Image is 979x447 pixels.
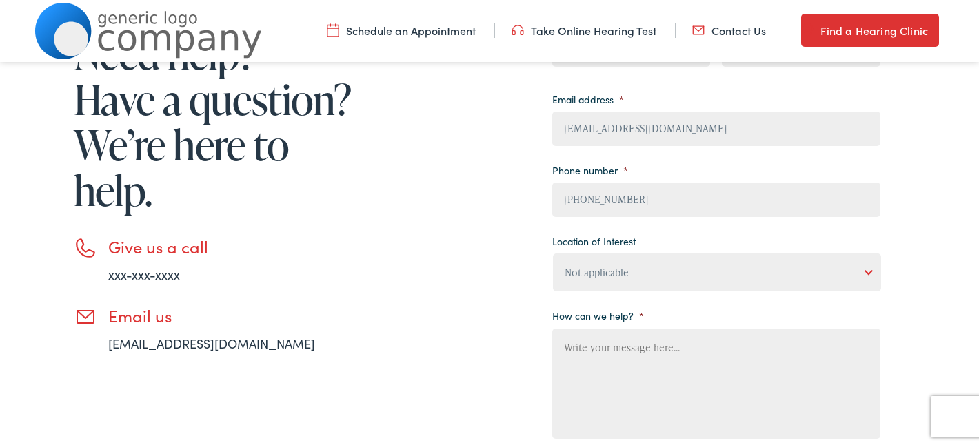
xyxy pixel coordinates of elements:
label: Email address [552,93,624,105]
label: Phone number [552,164,628,176]
a: [EMAIL_ADDRESS][DOMAIN_NAME] [108,335,315,352]
h3: Email us [108,306,356,326]
a: Schedule an Appointment [327,23,476,38]
img: utility icon [801,22,814,39]
a: Contact Us [692,23,766,38]
a: xxx-xxx-xxxx [108,266,180,283]
a: Find a Hearing Clinic [801,14,939,47]
input: example@email.com [552,112,880,146]
input: (XXX) XXX - XXXX [552,183,880,217]
h1: Need help? Have a question? We’re here to help. [74,31,356,213]
img: utility icon [327,23,339,38]
h3: Give us a call [108,237,356,257]
img: utility icon [512,23,524,38]
img: utility icon [692,23,705,38]
label: How can we help? [552,309,644,322]
a: Take Online Hearing Test [512,23,656,38]
label: Location of Interest [552,235,636,247]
